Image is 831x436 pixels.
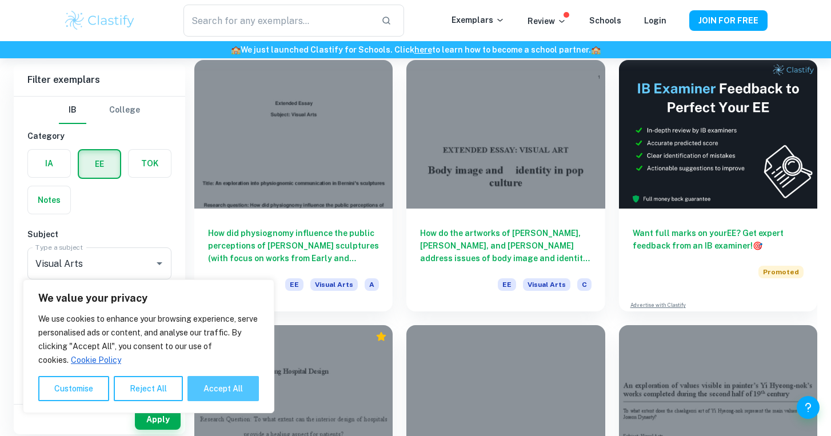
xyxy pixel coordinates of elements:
button: Open [151,255,167,271]
button: Apply [135,409,181,430]
span: Visual Arts [523,278,570,291]
button: EE [79,150,120,178]
a: Advertise with Clastify [630,301,686,309]
button: Notes [28,186,70,214]
button: Help and Feedback [797,396,820,419]
span: 🏫 [231,45,241,54]
label: Type a subject [35,242,83,252]
p: We value your privacy [38,291,259,305]
a: Login [644,16,666,25]
span: EE [285,278,303,291]
button: IB [59,97,86,124]
span: EE [498,278,516,291]
h6: Want full marks on your EE ? Get expert feedback from an IB examiner! [633,227,804,252]
button: JOIN FOR FREE [689,10,768,31]
div: Filter type choice [59,97,140,124]
span: 🎯 [753,241,762,250]
input: Search for any exemplars... [183,5,372,37]
span: Promoted [758,266,804,278]
h6: Category [27,130,171,142]
button: College [109,97,140,124]
p: Exemplars [452,14,505,26]
span: Visual Arts [310,278,358,291]
img: Thumbnail [619,60,817,209]
h6: We just launched Clastify for Schools. Click to learn how to become a school partner. [2,43,829,56]
button: Accept All [187,376,259,401]
button: TOK [129,150,171,177]
p: Review [528,15,566,27]
span: C [577,278,592,291]
h6: Subject [27,228,171,241]
div: We value your privacy [23,279,274,413]
div: Premium [375,331,387,342]
button: Reject All [114,376,183,401]
a: Schools [589,16,621,25]
a: here [414,45,432,54]
h6: How do the artworks of [PERSON_NAME], [PERSON_NAME], and [PERSON_NAME] address issues of body ima... [420,227,591,265]
img: Clastify logo [63,9,136,32]
button: Customise [38,376,109,401]
a: Cookie Policy [70,355,122,365]
button: IA [28,150,70,177]
span: 🏫 [591,45,601,54]
h6: How did physiognomy influence the public perceptions of [PERSON_NAME] sculptures (with focus on w... [208,227,379,265]
span: A [365,278,379,291]
a: How did physiognomy influence the public perceptions of [PERSON_NAME] sculptures (with focus on w... [194,60,393,311]
h6: Filter exemplars [14,64,185,96]
a: Want full marks on yourEE? Get expert feedback from an IB examiner!PromotedAdvertise with Clastify [619,60,817,311]
a: How do the artworks of [PERSON_NAME], [PERSON_NAME], and [PERSON_NAME] address issues of body ima... [406,60,605,311]
p: We use cookies to enhance your browsing experience, serve personalised ads or content, and analys... [38,312,259,367]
